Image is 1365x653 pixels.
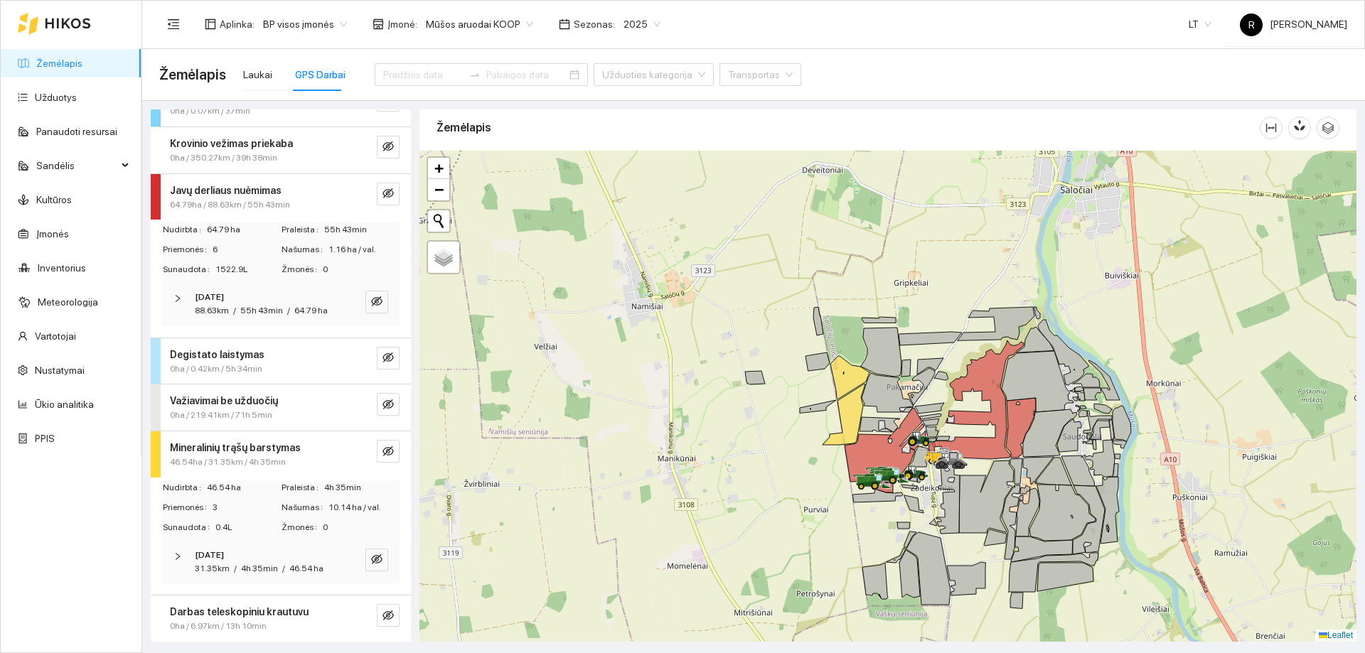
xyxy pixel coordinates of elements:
a: Inventorius [38,262,86,274]
span: 64.79 ha [207,223,280,237]
div: Žemėlapis [437,107,1260,148]
span: Žmonės [282,521,323,534]
div: Degistato laistymas0ha / 0.42km / 5h 34mineye-invisible [151,338,411,384]
span: Sunaudota [163,263,215,276]
span: 0ha / 0.07km / 37min [170,104,250,118]
span: Sezonas : [574,16,615,32]
div: Javų derliaus nuėmimas64.79ha / 88.63km / 55h 43mineye-invisible [151,174,411,220]
span: right [173,552,182,561]
span: 0ha / 350.27km / 39h 38min [170,151,277,165]
a: Ūkio analitika [35,399,94,410]
div: Laukai [243,67,272,82]
strong: Degistato laistymas [170,349,264,360]
span: Sandėlis [36,151,117,180]
strong: Javų derliaus nuėmimas [170,185,282,196]
span: 46.54ha / 31.35km / 4h 35min [170,455,286,469]
span: 10.14 ha / val. [328,501,399,514]
span: 3 [213,501,280,514]
a: Vartotojai [35,330,76,342]
span: Našumas [282,501,328,514]
span: eye-invisible [371,554,382,567]
span: 0 [323,263,399,276]
span: / [233,306,236,315]
span: 6 [213,243,280,257]
span: menu-fold [167,18,180,31]
div: Darbas teleskopiniu krautuvu0ha / 6.97km / 13h 10mineye-invisible [151,595,411,642]
span: layout [205,18,216,30]
span: 55h 43min [240,306,283,315]
span: shop [373,18,384,30]
span: LT [1189,14,1211,35]
a: PPIS [35,433,55,444]
span: R [1248,14,1255,36]
span: / [282,563,285,573]
a: Panaudoti resursai [36,126,117,137]
button: Initiate a new search [428,210,449,232]
div: Važiavimai be užduočių0ha / 219.41km / 71h 5mineye-invisible [151,384,411,431]
span: eye-invisible [382,446,394,459]
span: 4h 35min [241,563,278,573]
button: eye-invisible [377,393,400,416]
span: Sunaudota [163,521,215,534]
a: Kultūros [36,194,72,205]
a: Nustatymai [35,365,85,376]
span: 1.16 ha / val. [328,243,399,257]
span: Žemėlapis [159,63,226,86]
button: eye-invisible [377,347,400,369]
span: eye-invisible [371,296,382,309]
strong: [DATE] [195,292,224,302]
a: Užduotys [35,92,77,103]
span: eye-invisible [382,352,394,365]
span: 2025 [623,14,660,35]
a: Žemėlapis [36,58,82,69]
span: 64.79 ha [294,306,328,315]
strong: Darbas teleskopiniu krautuvu [170,606,309,617]
span: Nudirbta [163,223,207,237]
a: Zoom in [428,158,449,179]
span: + [434,159,444,177]
span: 0 [323,521,399,534]
a: Įmonės [36,228,69,239]
button: eye-invisible [377,136,400,158]
span: 88.63km [195,306,229,315]
span: / [287,306,290,315]
span: 0.4L [215,521,280,534]
div: [DATE]88.63km/55h 43min/64.79 haeye-invisible [162,282,400,326]
span: 4h 35min [324,481,399,495]
span: 31.35km [195,563,230,573]
span: 46.54 ha [207,481,280,495]
button: eye-invisible [377,440,400,463]
span: 1522.9L [215,263,280,276]
span: eye-invisible [382,610,394,623]
span: right [173,294,182,303]
span: − [434,180,444,198]
span: Įmonė : [387,16,417,32]
span: Priemonės [163,243,213,257]
span: / [234,563,237,573]
a: Zoom out [428,179,449,200]
a: Meteorologija [38,296,98,308]
div: [DATE]31.35km/4h 35min/46.54 haeye-invisible [162,540,400,584]
button: eye-invisible [365,549,388,571]
span: eye-invisible [382,399,394,412]
span: 46.54 ha [289,563,323,573]
span: eye-invisible [382,141,394,154]
a: Leaflet [1319,630,1353,640]
span: Aplinka : [220,16,255,32]
button: eye-invisible [377,604,400,627]
input: Pradžios data [383,67,464,82]
button: eye-invisible [365,291,388,313]
strong: [DATE] [195,550,224,560]
span: eye-invisible [382,188,394,201]
span: to [469,69,481,80]
span: 0ha / 0.42km / 5h 34min [170,362,262,376]
span: Priemonės [163,501,213,514]
span: column-width [1260,122,1282,134]
a: Layers [428,242,459,273]
div: Krovinio vežimas priekaba0ha / 350.27km / 39h 38mineye-invisible [151,127,411,173]
span: [PERSON_NAME] [1240,18,1347,30]
span: Praleista [282,481,324,495]
strong: Mineralinių trąšų barstymas [170,442,301,453]
input: Pabaigos data [486,67,567,82]
span: 0ha / 6.97km / 13h 10min [170,620,267,633]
